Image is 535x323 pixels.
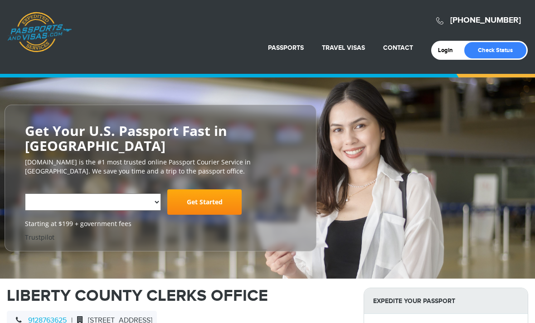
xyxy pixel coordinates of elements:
[364,288,528,314] strong: Expedite Your Passport
[25,158,296,176] p: [DOMAIN_NAME] is the #1 most trusted online Passport Courier Service in [GEOGRAPHIC_DATA]. We sav...
[464,42,526,58] a: Check Status
[25,219,296,228] span: Starting at $199 + government fees
[438,47,459,54] a: Login
[322,44,365,52] a: Travel Visas
[7,12,72,53] a: Passports & [DOMAIN_NAME]
[25,233,54,241] a: Trustpilot
[383,44,413,52] a: Contact
[167,189,242,215] a: Get Started
[268,44,304,52] a: Passports
[450,15,521,25] a: [PHONE_NUMBER]
[7,288,350,304] h1: LIBERTY COUNTY CLERKS OFFICE
[25,123,296,153] h2: Get Your U.S. Passport Fast in [GEOGRAPHIC_DATA]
